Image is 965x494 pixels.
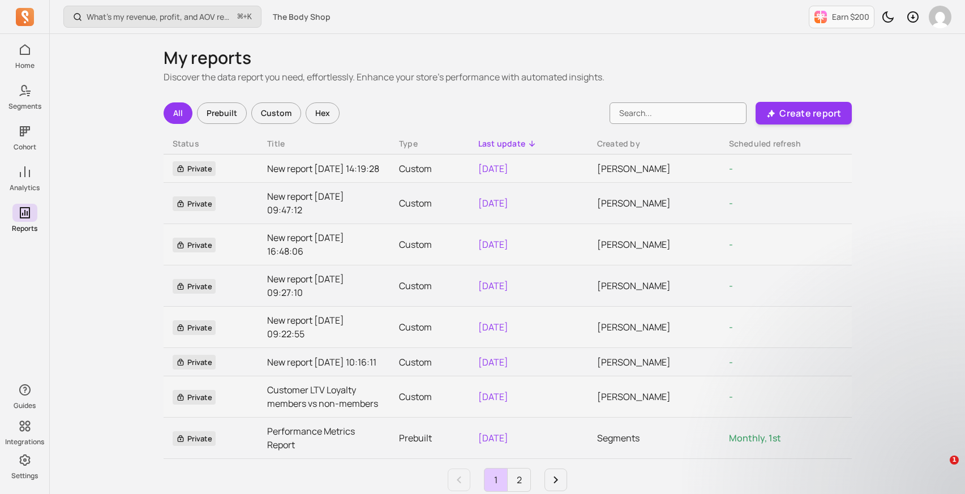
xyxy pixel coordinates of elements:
span: Private [173,279,216,294]
p: [DATE] [478,196,579,210]
td: Segments [588,418,720,459]
p: [DATE] [478,320,579,334]
span: The Body Shop [273,11,331,23]
img: avatar [929,6,951,28]
input: Search [610,102,747,124]
th: Toggle SortBy [258,134,390,154]
p: [DATE] [478,431,579,445]
span: - [729,238,733,251]
p: [DATE] [478,355,579,369]
span: Monthly, 1st [729,432,781,444]
div: Prebuilt [197,102,247,124]
div: Hex [306,102,340,124]
th: Toggle SortBy [390,134,469,154]
td: Custom [390,348,469,376]
span: Private [173,196,216,211]
a: Previous page [448,469,470,491]
kbd: ⌘ [237,10,243,24]
td: Custom [390,183,469,224]
td: [PERSON_NAME] [588,265,720,307]
p: [DATE] [478,162,579,175]
td: [PERSON_NAME] [588,154,720,183]
p: Create report [779,106,841,120]
span: 1 [950,456,959,465]
span: + [238,11,252,23]
a: New report [DATE] 16:48:06 [267,231,381,258]
span: - [729,356,733,368]
div: All [164,102,192,124]
p: [DATE] [478,390,579,403]
td: Prebuilt [390,418,469,459]
p: [DATE] [478,279,579,293]
th: Toggle SortBy [588,134,720,154]
span: Private [173,390,216,405]
td: Custom [390,265,469,307]
span: Private [173,320,216,335]
span: Private [173,238,216,252]
span: Private [173,355,216,370]
p: Settings [11,471,38,480]
p: [DATE] [478,238,579,251]
span: - [729,162,733,175]
span: - [729,197,733,209]
td: [PERSON_NAME] [588,307,720,348]
button: Guides [12,379,37,413]
th: Toggle SortBy [164,134,259,154]
p: Integrations [5,437,44,446]
div: Custom [251,102,301,124]
button: The Body Shop [266,7,337,27]
kbd: K [247,12,252,22]
a: New report [DATE] 09:27:10 [267,272,381,299]
a: New report [DATE] 09:22:55 [267,313,381,341]
h1: My reports [164,48,852,68]
p: Segments [8,102,41,111]
ul: Pagination [164,468,852,492]
a: New report [DATE] 10:16:11 [267,355,381,369]
a: Page 2 [508,469,530,491]
th: Toggle SortBy [469,134,588,154]
td: [PERSON_NAME] [588,183,720,224]
a: Page 1 is your current page [484,469,507,491]
td: Custom [390,376,469,418]
span: - [729,321,733,333]
div: Last update [478,138,579,149]
button: Toggle dark mode [877,6,899,28]
span: - [729,390,733,403]
th: Toggle SortBy [720,134,852,154]
p: Cohort [14,143,36,152]
p: Analytics [10,183,40,192]
td: [PERSON_NAME] [588,376,720,418]
button: What’s my revenue, profit, and AOV recently?⌘+K [63,6,261,28]
p: What’s my revenue, profit, and AOV recently? [87,11,233,23]
p: Discover the data report you need, effortlessly. Enhance your store's performance with automated ... [164,70,852,84]
td: [PERSON_NAME] [588,348,720,376]
a: Performance Metrics Report [267,424,381,452]
span: Private [173,161,216,176]
a: Customer LTV Loyalty members vs non-members [267,383,381,410]
td: Custom [390,224,469,265]
td: [PERSON_NAME] [588,224,720,265]
button: Create report [756,102,851,124]
p: Home [15,61,35,70]
iframe: Intercom live chat [927,456,954,483]
p: Guides [14,401,36,410]
a: Next page [544,469,567,491]
td: Custom [390,307,469,348]
p: Reports [12,224,37,233]
span: - [729,280,733,292]
p: Earn $200 [832,11,869,23]
a: New report [DATE] 09:47:12 [267,190,381,217]
a: New report [DATE] 14:19:28 [267,162,381,175]
span: Private [173,431,216,446]
button: Earn $200 [809,6,874,28]
td: Custom [390,154,469,183]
